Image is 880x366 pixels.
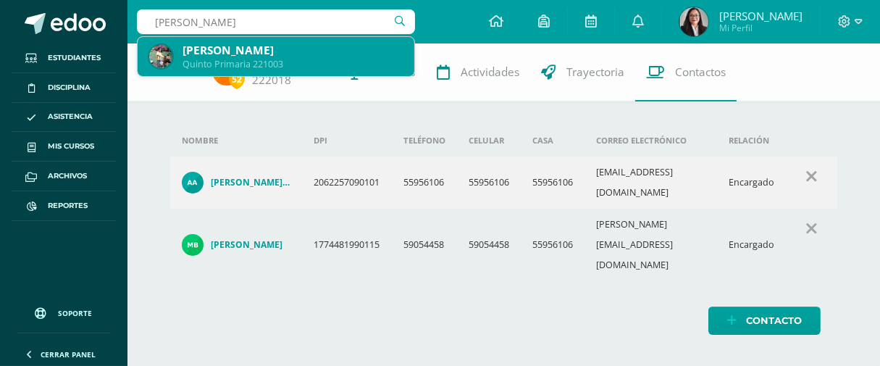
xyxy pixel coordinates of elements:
td: 1774481990115 [302,209,391,281]
a: Soporte [17,294,110,329]
th: DPI [302,125,391,157]
th: Correo electrónico [584,125,716,157]
span: Archivos [48,170,87,182]
th: Celular [457,125,521,157]
th: Nombre [170,125,302,157]
a: [PERSON_NAME] Afe [PERSON_NAME] [182,172,290,194]
span: Soporte [59,308,93,318]
input: Busca un usuario... [137,9,415,34]
a: [PERSON_NAME] [182,234,290,256]
h4: [PERSON_NAME] Afe [PERSON_NAME] [211,177,290,188]
span: Reportes [48,200,88,212]
div: Quinto Primaria 221003 [183,58,403,70]
span: Mi Perfil [719,22,803,34]
td: 59054458 [392,209,457,281]
a: Contacto [708,307,821,335]
td: Encargado [717,157,786,209]
a: Asistencia [12,103,116,133]
img: da8186659a888dc545bdf3a35c110c3e.png [149,45,172,68]
img: e273bec5909437e5d5b2daab1002684b.png [679,7,708,36]
a: Archivos [12,162,116,191]
h4: [PERSON_NAME] [211,239,282,251]
span: Disciplina [48,82,91,93]
span: Contacto [746,307,802,334]
th: Teléfono [392,125,457,157]
img: 9c77823eb049b07227bf3f17697fb3de.png [182,234,204,256]
div: [PERSON_NAME] [183,43,403,58]
a: Disciplina [12,73,116,103]
td: [PERSON_NAME][EMAIL_ADDRESS][DOMAIN_NAME] [584,209,716,281]
th: Casa [521,125,584,157]
a: Trayectoria [530,43,635,101]
a: Mis cursos [12,132,116,162]
span: Cerrar panel [41,349,96,359]
span: Asistencia [48,111,93,122]
span: Mis cursos [48,141,94,152]
span: Estudiantes [48,52,101,64]
td: 55956106 [457,157,521,209]
td: 55956106 [392,157,457,209]
th: Relación [717,125,786,157]
a: Estudiantes [12,43,116,73]
a: Reportes [12,191,116,221]
td: 59054458 [457,209,521,281]
td: 2062257090101 [302,157,391,209]
a: Contactos [635,43,737,101]
td: Encargado [717,209,786,281]
span: Trayectoria [566,65,624,80]
span: Actividades [461,65,519,80]
img: 5b59be62050e17c0b6d51a6b4f4f33eb.png [182,172,204,194]
span: 52 [229,70,245,88]
td: [EMAIL_ADDRESS][DOMAIN_NAME] [584,157,716,209]
a: Actividades [426,43,530,101]
a: 222018 [252,72,291,88]
td: 55956106 [521,209,584,281]
td: 55956106 [521,157,584,209]
span: [PERSON_NAME] [719,9,803,23]
span: Contactos [675,65,726,80]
